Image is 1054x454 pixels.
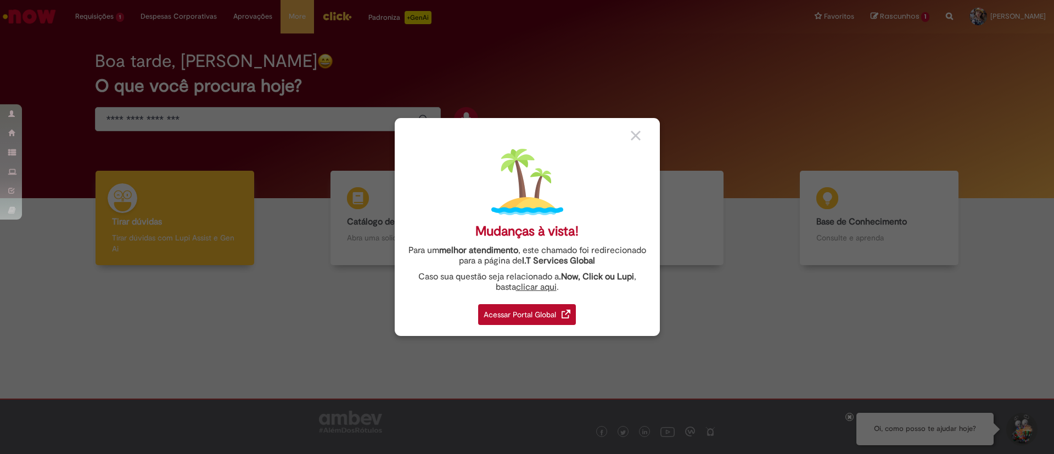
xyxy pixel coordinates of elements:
[562,310,570,318] img: redirect_link.png
[631,131,641,141] img: close_button_grey.png
[478,298,576,325] a: Acessar Portal Global
[478,304,576,325] div: Acessar Portal Global
[559,271,634,282] strong: .Now, Click ou Lupi
[439,245,518,256] strong: melhor atendimento
[403,245,652,266] div: Para um , este chamado foi redirecionado para a página de
[516,276,557,293] a: clicar aqui
[475,223,579,239] div: Mudanças à vista!
[522,249,595,266] a: I.T Services Global
[403,272,652,293] div: Caso sua questão seja relacionado a , basta .
[491,146,563,218] img: island.png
